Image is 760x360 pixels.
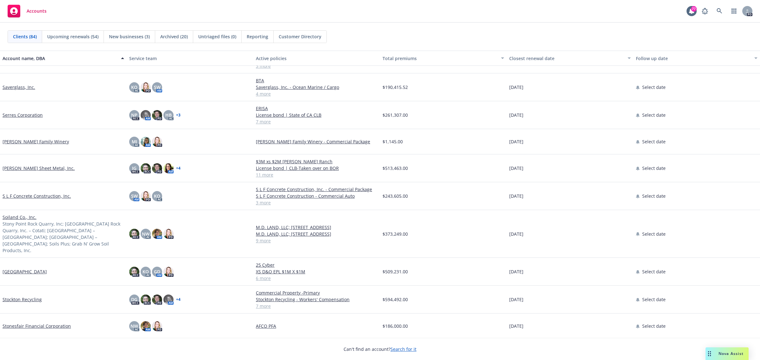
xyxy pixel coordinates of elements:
[642,323,666,329] span: Select date
[3,268,47,275] a: [GEOGRAPHIC_DATA]
[152,295,162,305] img: photo
[509,55,624,62] div: Closest renewal date
[383,193,408,199] span: $243,605.00
[152,321,162,331] img: photo
[509,231,523,237] span: [DATE]
[3,84,35,90] a: Saverglass, Inc.
[154,84,161,90] span: SW
[509,193,523,199] span: [DATE]
[142,268,149,275] span: KO
[256,158,377,165] a: $3M xs $2M [PERSON_NAME] Ranch
[3,55,117,62] div: Account name, DBA
[706,347,713,360] div: Drag to move
[163,229,174,239] img: photo
[141,110,151,120] img: photo
[509,296,523,303] span: [DATE]
[383,55,497,62] div: Total premiums
[141,82,151,92] img: photo
[154,193,160,199] span: KO
[642,112,666,118] span: Select date
[713,5,726,17] a: Search
[509,323,523,329] span: [DATE]
[642,231,666,237] span: Select date
[344,346,416,352] span: Can't find an account?
[3,296,42,303] a: Stockton Recycling
[642,165,666,171] span: Select date
[719,351,744,356] span: Nova Assist
[642,138,666,145] span: Select date
[13,33,37,40] span: Clients (84)
[380,51,507,66] button: Total premiums
[256,303,377,309] a: 7 more
[256,199,377,206] a: 3 more
[509,165,523,171] span: [DATE]
[163,163,174,173] img: photo
[256,224,377,231] a: M.D. LAND, LLC; [STREET_ADDRESS]
[253,51,380,66] button: Active policies
[256,118,377,125] a: 7 more
[509,268,523,275] span: [DATE]
[383,323,408,329] span: $186,000.00
[256,112,377,118] a: License bond | State of CA CLB
[47,33,98,40] span: Upcoming renewals (54)
[198,33,236,40] span: Untriaged files (0)
[131,84,137,90] span: KO
[642,296,666,303] span: Select date
[154,268,160,275] span: GD
[176,298,180,301] a: + 4
[256,268,377,275] a: XS D&O EPL $1M X $1M
[5,2,49,20] a: Accounts
[256,77,377,84] a: BTA
[383,268,408,275] span: $509,231.00
[3,165,75,171] a: [PERSON_NAME] Sheet Metal, Inc.
[3,138,69,145] a: [PERSON_NAME] Family Winery
[642,193,666,199] span: Select date
[509,84,523,90] span: [DATE]
[129,267,139,277] img: photo
[152,163,162,173] img: photo
[642,268,666,275] span: Select date
[699,5,711,17] a: Report a Bug
[509,138,523,145] span: [DATE]
[141,321,151,331] img: photo
[256,105,377,112] a: ERISA
[176,166,180,170] a: + 4
[256,171,377,178] a: 11 more
[383,165,408,171] span: $513,463.00
[279,33,321,40] span: Customer Directory
[256,275,377,282] a: 6 more
[176,113,180,117] a: + 3
[256,84,377,90] a: Saverglass, Inc. - Ocean Marine / Cargo
[130,323,138,329] span: NW
[256,323,377,329] a: AFCO PFA
[163,295,174,305] img: photo
[256,90,377,97] a: 4 more
[141,295,151,305] img: photo
[3,323,71,329] a: Stonesfair Financial Corporation
[256,296,377,303] a: Stockton Recycling - Workers' Compensation
[256,138,377,145] a: [PERSON_NAME] Family Winery - Commercial Package
[3,193,71,199] a: S L F Concrete Construction, Inc.
[141,137,151,147] img: photo
[127,51,253,66] button: Service team
[390,346,416,352] a: Search for it
[383,231,408,237] span: $373,249.00
[256,63,377,69] a: 3 more
[141,191,151,201] img: photo
[141,163,151,173] img: photo
[165,112,172,118] span: HB
[507,51,633,66] button: Closest renewal date
[132,165,136,171] span: JG
[132,138,137,145] span: MJ
[3,214,36,220] a: Soiland Co., Inc.
[256,55,377,62] div: Active policies
[256,165,377,171] a: License bond | CLB-Taken over on BOR
[3,220,124,254] span: Stony Point Rock Quarry, Inc; [GEOGRAPHIC_DATA] Rock Quarry, Inc. – Cotati; [GEOGRAPHIC_DATA] – [...
[691,6,697,12] div: 77
[383,296,408,303] span: $594,492.00
[728,5,740,17] a: Switch app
